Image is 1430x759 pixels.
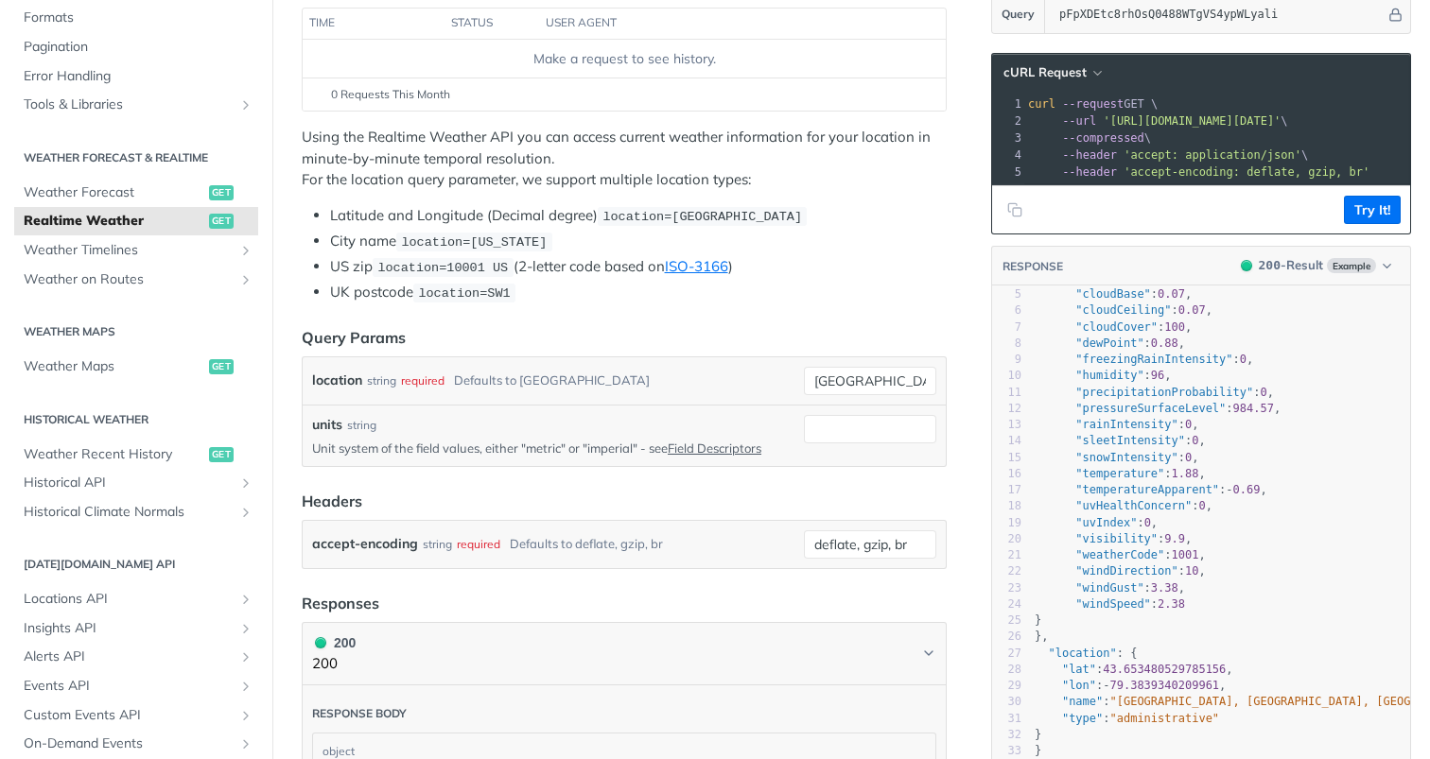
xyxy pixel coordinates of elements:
span: "lon" [1062,679,1096,692]
span: Insights API [24,619,234,638]
span: \ [1028,148,1308,162]
div: 9 [992,352,1021,368]
span: : [1035,597,1185,611]
span: "cloudBase" [1075,287,1150,301]
span: 0.88 [1151,336,1178,350]
span: location=[US_STATE] [401,235,547,250]
div: 17 [992,482,1021,498]
span: get [209,214,234,229]
span: 10 [1185,564,1198,578]
div: 4 [992,147,1024,164]
div: 10 [992,368,1021,384]
a: Historical APIShow subpages for Historical API [14,469,258,497]
a: Weather Mapsget [14,353,258,381]
a: Error Handling [14,62,258,91]
span: On-Demand Events [24,734,234,753]
span: "location" [1048,647,1116,660]
div: 25 [992,612,1021,629]
div: 18 [992,498,1021,514]
span: Error Handling [24,67,253,86]
span: "uvIndex" [1075,516,1137,529]
a: Formats [14,4,258,32]
h2: Historical Weather [14,411,258,428]
button: Show subpages for Historical Climate Normals [238,505,253,520]
div: Make a request to see history. [310,49,938,69]
span: : [1035,712,1219,725]
span: 1001 [1172,548,1199,561]
button: cURL Request [997,63,1107,82]
span: "precipitationProbability" [1075,386,1253,399]
div: 28 [992,662,1021,678]
span: Historical Climate Normals [24,503,234,522]
h2: Weather Maps [14,323,258,340]
div: 14 [992,433,1021,449]
span: 0 [1185,418,1192,431]
button: Show subpages for Custom Events API [238,708,253,723]
a: Pagination [14,33,258,61]
button: 200 200200 [312,632,936,675]
a: Insights APIShow subpages for Insights API [14,614,258,643]
div: Responses [302,592,379,614]
span: "windDirection" [1075,564,1177,578]
span: : , [1035,532,1192,545]
span: : , [1035,564,1206,578]
button: Show subpages for Weather Timelines [238,243,253,258]
p: Unit system of the field values, either "metric" or "imperial" - see [312,440,796,457]
span: Weather Timelines [24,241,234,260]
div: Headers [302,490,362,512]
div: required [457,530,500,558]
span: 9.9 [1164,532,1185,545]
span: } [1035,744,1041,757]
div: 22 [992,563,1021,579]
span: 0.07 [1158,287,1185,301]
span: location=SW1 [418,286,510,301]
a: Weather Forecastget [14,179,258,207]
span: "windSpeed" [1075,597,1150,611]
span: 0.07 [1178,303,1206,317]
div: 2 [992,112,1024,129]
div: 11 [992,385,1021,401]
span: : , [1035,451,1199,464]
div: 20 [992,531,1021,547]
div: 33 [992,743,1021,759]
span: "windGust" [1075,581,1143,595]
span: 0 [1192,434,1198,447]
span: get [209,359,234,374]
span: Locations API [24,590,234,609]
span: 200 [315,637,326,648]
li: US zip (2-letter code based on ) [330,256,947,278]
div: 200 [312,632,356,653]
span: --header [1062,165,1117,179]
button: 200200-ResultExample [1231,256,1401,275]
span: - [1226,483,1232,496]
button: Show subpages for Insights API [238,621,253,636]
a: ISO-3166 [665,257,728,275]
p: Using the Realtime Weather API you can access current weather information for your location in mi... [302,127,947,191]
span: 43.653480529785156 [1103,663,1226,676]
a: Weather TimelinesShow subpages for Weather Timelines [14,236,258,265]
div: 31 [992,711,1021,727]
span: : , [1035,434,1206,447]
span: \ [1028,114,1288,128]
span: Weather Recent History [24,445,204,464]
span: Example [1327,258,1376,273]
div: 29 [992,678,1021,694]
span: - [1103,679,1109,692]
th: status [445,9,539,39]
div: 1 [992,95,1024,112]
span: 200 [1259,258,1281,272]
span: 0 [1198,499,1205,512]
span: "name" [1062,695,1103,708]
span: : , [1035,369,1172,382]
span: \ [1028,131,1151,145]
a: On-Demand EventsShow subpages for On-Demand Events [14,730,258,758]
div: string [423,530,452,558]
div: Defaults to [GEOGRAPHIC_DATA] [454,367,650,394]
span: Pagination [24,38,253,57]
span: : , [1035,287,1192,301]
span: 'accept: application/json' [1124,148,1301,162]
span: 0 [1260,386,1266,399]
span: get [209,185,234,200]
span: '[URL][DOMAIN_NAME][DATE]' [1103,114,1281,128]
span: cURL Request [1003,64,1087,80]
